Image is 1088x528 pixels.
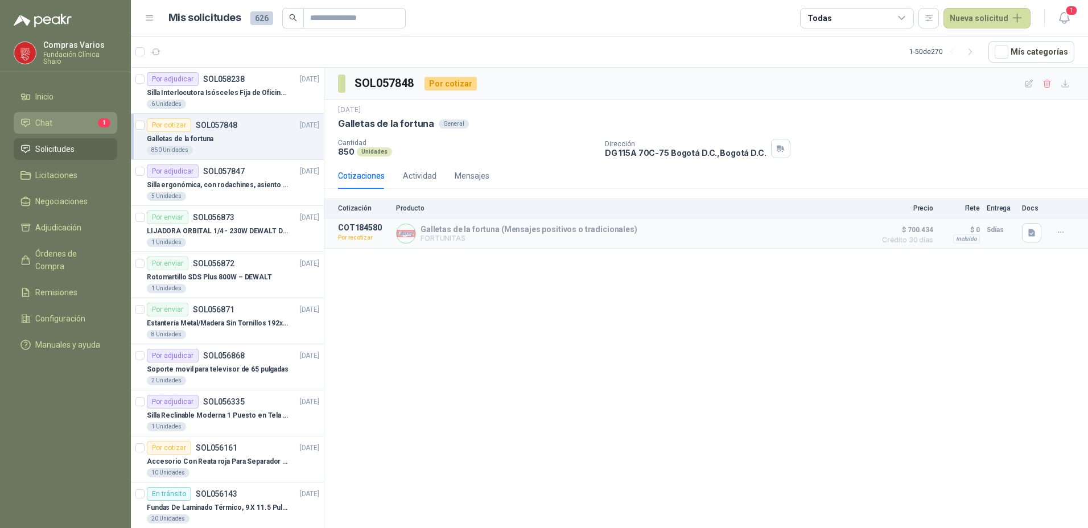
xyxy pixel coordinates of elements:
[338,139,596,147] p: Cantidad
[14,14,72,27] img: Logo peakr
[35,143,75,155] span: Solicitudes
[876,237,933,244] span: Crédito 30 días
[289,14,297,22] span: search
[147,318,289,329] p: Estantería Metal/Madera Sin Tornillos 192x100x50 cm 5 Niveles Gris
[421,234,637,242] p: FORTUNITAS
[300,350,319,361] p: [DATE]
[131,298,324,344] a: Por enviarSOL056871[DATE] Estantería Metal/Madera Sin Tornillos 192x100x50 cm 5 Niveles Gris8 Uni...
[147,257,188,270] div: Por enviar
[147,514,189,523] div: 20 Unidades
[909,43,979,61] div: 1 - 50 de 270
[35,90,53,103] span: Inicio
[131,160,324,206] a: Por adjudicarSOL057847[DATE] Silla ergonómica, con rodachines, asiento ajustable en altura, espal...
[250,11,273,25] span: 626
[987,204,1015,212] p: Entrega
[196,444,237,452] p: SOL056161
[147,364,289,375] p: Soporte movil para televisor de 65 pulgadas
[300,212,319,223] p: [DATE]
[43,51,117,65] p: Fundación Clínica Shaio
[147,146,193,155] div: 850 Unidades
[147,349,199,362] div: Por adjudicar
[147,180,289,191] p: Silla ergonómica, con rodachines, asiento ajustable en altura, espaldar alto,
[147,468,189,477] div: 10 Unidades
[131,390,324,436] a: Por adjudicarSOL056335[DATE] Silla Reclinable Moderna 1 Puesto en Tela Mecánica Praxis Elite Livi...
[987,223,1015,237] p: 5 días
[131,344,324,390] a: Por adjudicarSOL056868[DATE] Soporte movil para televisor de 65 pulgadas2 Unidades
[147,410,289,421] p: Silla Reclinable Moderna 1 Puesto en Tela Mecánica Praxis Elite Living
[147,456,289,467] p: Accesorio Con Reata roja Para Separador De Fila
[14,282,117,303] a: Remisiones
[203,167,245,175] p: SOL057847
[131,436,324,482] a: Por cotizarSOL056161[DATE] Accesorio Con Reata roja Para Separador De Fila10 Unidades
[605,148,766,158] p: DG 115A 70C-75 Bogotá D.C. , Bogotá D.C.
[147,88,289,98] p: Silla Interlocutora Isósceles Fija de Oficina Tela Negra Just Home Collection
[196,121,237,129] p: SOL057848
[338,223,389,232] p: COT184580
[35,221,81,234] span: Adjudicación
[300,120,319,131] p: [DATE]
[147,441,191,455] div: Por cotizar
[338,147,355,156] p: 850
[876,223,933,237] span: $ 700.434
[147,330,186,339] div: 8 Unidades
[355,75,415,92] h3: SOL057848
[35,312,85,325] span: Configuración
[300,443,319,453] p: [DATE]
[193,213,234,221] p: SOL056873
[147,303,188,316] div: Por enviar
[147,211,188,224] div: Por enviar
[147,376,186,385] div: 2 Unidades
[300,304,319,315] p: [DATE]
[300,74,319,85] p: [DATE]
[203,398,245,406] p: SOL056335
[397,224,415,243] img: Company Logo
[35,339,100,351] span: Manuales y ayuda
[396,204,869,212] p: Producto
[421,225,637,234] p: Galletas de la fortuna (Mensajes positivos o tradicionales)
[147,226,289,237] p: LIJADORA ORBITAL 1/4 - 230W DEWALT DWE6411-B3
[988,41,1074,63] button: Mís categorías
[940,223,980,237] p: $ 0
[1054,8,1074,28] button: 1
[98,118,110,127] span: 1
[1065,5,1078,16] span: 1
[876,204,933,212] p: Precio
[338,118,434,130] p: Galletas de la fortuna
[300,166,319,177] p: [DATE]
[338,204,389,212] p: Cotización
[338,170,385,182] div: Cotizaciones
[14,164,117,186] a: Licitaciones
[14,42,36,64] img: Company Logo
[131,68,324,114] a: Por adjudicarSOL058238[DATE] Silla Interlocutora Isósceles Fija de Oficina Tela Negra Just Home C...
[300,258,319,269] p: [DATE]
[439,119,469,129] div: General
[35,169,77,181] span: Licitaciones
[14,334,117,356] a: Manuales y ayuda
[35,195,88,208] span: Negociaciones
[338,232,389,244] p: Por recotizar
[14,308,117,329] a: Configuración
[338,105,361,115] p: [DATE]
[196,490,237,498] p: SOL056143
[147,118,191,132] div: Por cotizar
[425,77,477,90] div: Por cotizar
[147,502,289,513] p: Fundas De Laminado Térmico, 9 X 11.5 Pulgadas
[807,12,831,24] div: Todas
[953,234,980,244] div: Incluido
[1022,204,1045,212] p: Docs
[147,164,199,178] div: Por adjudicar
[940,204,980,212] p: Flete
[35,247,106,273] span: Órdenes de Compra
[403,170,436,182] div: Actividad
[193,259,234,267] p: SOL056872
[168,10,241,26] h1: Mis solicitudes
[14,243,117,277] a: Órdenes de Compra
[193,306,234,313] p: SOL056871
[147,395,199,409] div: Por adjudicar
[300,489,319,500] p: [DATE]
[147,72,199,86] div: Por adjudicar
[357,147,392,156] div: Unidades
[14,217,117,238] a: Adjudicación
[14,86,117,108] a: Inicio
[43,41,117,49] p: Compras Varios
